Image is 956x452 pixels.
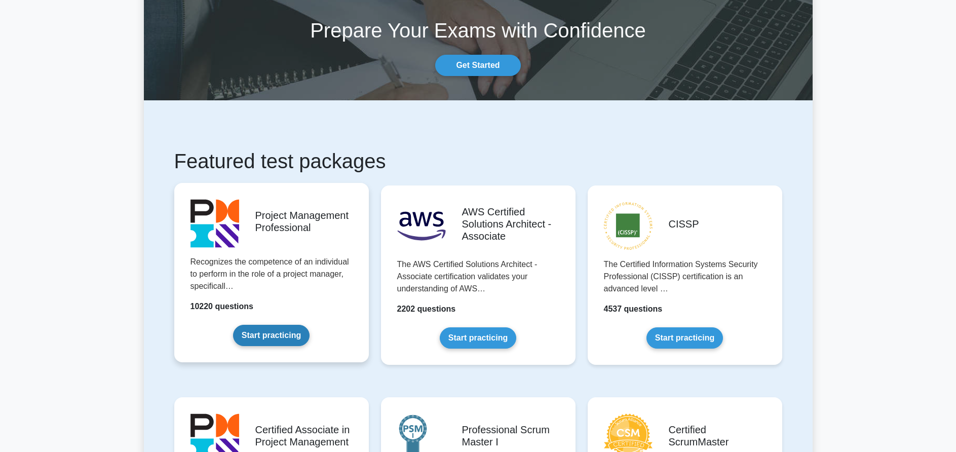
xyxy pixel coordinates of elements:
[440,327,516,349] a: Start practicing
[174,149,782,173] h1: Featured test packages
[646,327,723,349] a: Start practicing
[144,18,813,43] h1: Prepare Your Exams with Confidence
[435,55,520,76] a: Get Started
[233,325,310,346] a: Start practicing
